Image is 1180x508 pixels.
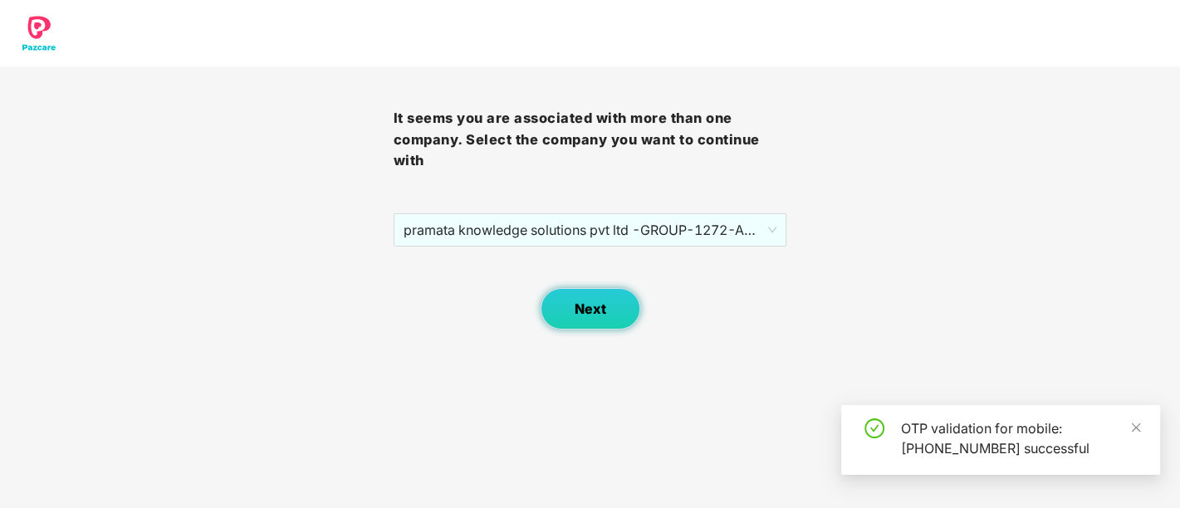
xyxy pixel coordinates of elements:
[394,108,787,172] h3: It seems you are associated with more than one company. Select the company you want to continue with
[901,418,1140,458] div: OTP validation for mobile: [PHONE_NUMBER] successful
[1130,422,1142,433] span: close
[864,418,884,438] span: check-circle
[404,214,777,246] span: pramata knowledge solutions pvt ltd -GROUP - 1272 - ADMIN
[575,301,606,317] span: Next
[541,288,640,330] button: Next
